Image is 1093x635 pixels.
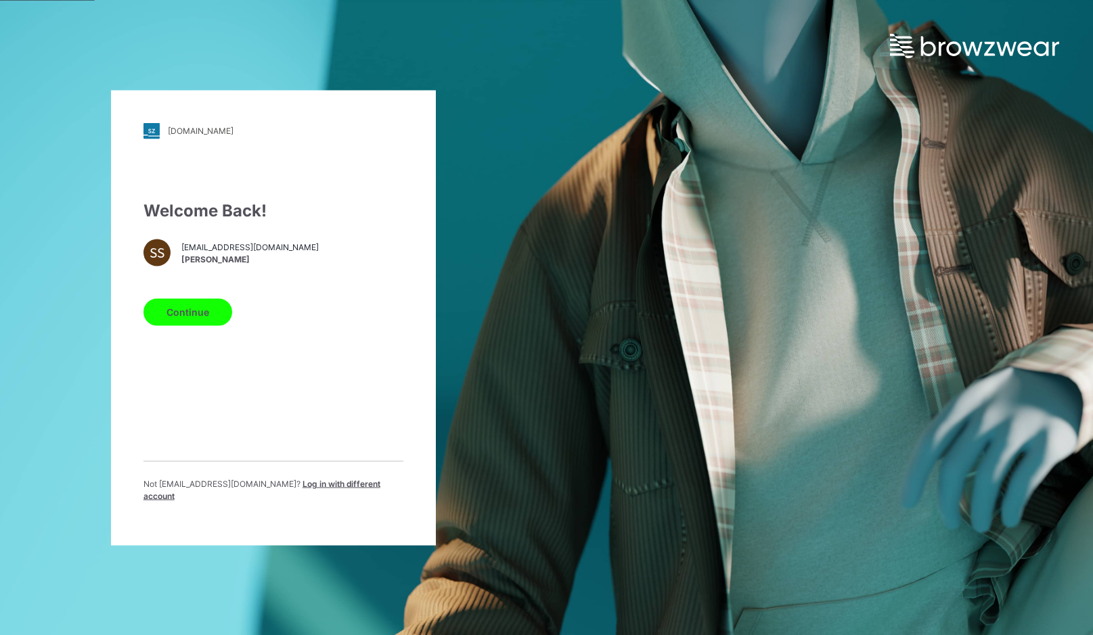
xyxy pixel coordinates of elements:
[143,198,403,222] div: Welcome Back!
[143,298,232,325] button: Continue
[143,122,160,139] img: stylezone-logo.562084cfcfab977791bfbf7441f1a819.svg
[143,122,403,139] a: [DOMAIN_NAME]
[143,477,403,502] p: Not [EMAIL_ADDRESS][DOMAIN_NAME] ?
[890,34,1059,58] img: browzwear-logo.e42bd6dac1945053ebaf764b6aa21510.svg
[181,241,319,254] span: [EMAIL_ADDRESS][DOMAIN_NAME]
[181,254,319,266] span: [PERSON_NAME]
[143,239,171,266] div: SS
[168,126,233,136] div: [DOMAIN_NAME]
